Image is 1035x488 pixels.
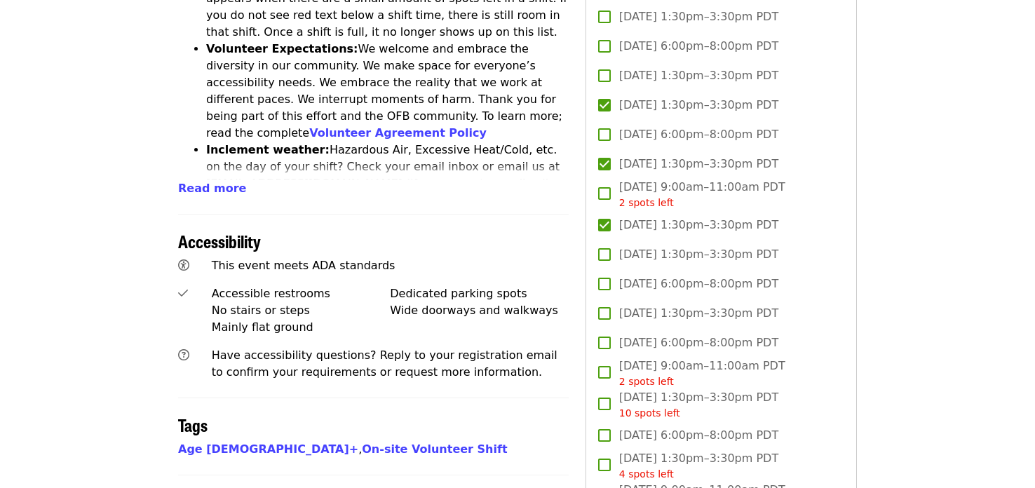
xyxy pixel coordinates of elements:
[619,450,778,482] span: [DATE] 1:30pm–3:30pm PDT
[619,67,778,84] span: [DATE] 1:30pm–3:30pm PDT
[619,407,680,419] span: 10 spots left
[619,8,778,25] span: [DATE] 1:30pm–3:30pm PDT
[178,182,246,195] span: Read more
[619,246,778,263] span: [DATE] 1:30pm–3:30pm PDT
[178,259,189,272] i: universal-access icon
[362,442,507,456] a: On-site Volunteer Shift
[619,358,785,389] span: [DATE] 9:00am–11:00am PDT
[178,442,362,456] span: ,
[212,302,391,319] div: No stairs or steps
[212,259,395,272] span: This event meets ADA standards
[619,389,778,421] span: [DATE] 1:30pm–3:30pm PDT
[178,180,246,197] button: Read more
[619,276,778,292] span: [DATE] 6:00pm–8:00pm PDT
[178,229,261,253] span: Accessibility
[619,217,778,233] span: [DATE] 1:30pm–3:30pm PDT
[619,305,778,322] span: [DATE] 1:30pm–3:30pm PDT
[212,285,391,302] div: Accessible restrooms
[178,287,188,300] i: check icon
[178,412,208,437] span: Tags
[178,348,189,362] i: question-circle icon
[619,126,778,143] span: [DATE] 6:00pm–8:00pm PDT
[212,319,391,336] div: Mainly flat ground
[619,197,674,208] span: 2 spots left
[619,179,785,210] span: [DATE] 9:00am–11:00am PDT
[619,376,674,387] span: 2 spots left
[619,427,778,444] span: [DATE] 6:00pm–8:00pm PDT
[390,285,569,302] div: Dedicated parking spots
[206,143,330,156] strong: Inclement weather:
[619,97,778,114] span: [DATE] 1:30pm–3:30pm PDT
[619,334,778,351] span: [DATE] 6:00pm–8:00pm PDT
[309,126,487,140] a: Volunteer Agreement Policy
[206,42,358,55] strong: Volunteer Expectations:
[619,468,674,480] span: 4 spots left
[212,348,557,379] span: Have accessibility questions? Reply to your registration email to confirm your requirements or re...
[178,442,358,456] a: Age [DEMOGRAPHIC_DATA]+
[390,302,569,319] div: Wide doorways and walkways
[619,38,778,55] span: [DATE] 6:00pm–8:00pm PDT
[206,142,569,226] li: Hazardous Air, Excessive Heat/Cold, etc. on the day of your shift? Check your email inbox or emai...
[619,156,778,172] span: [DATE] 1:30pm–3:30pm PDT
[206,41,569,142] li: We welcome and embrace the diversity in our community. We make space for everyone’s accessibility...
